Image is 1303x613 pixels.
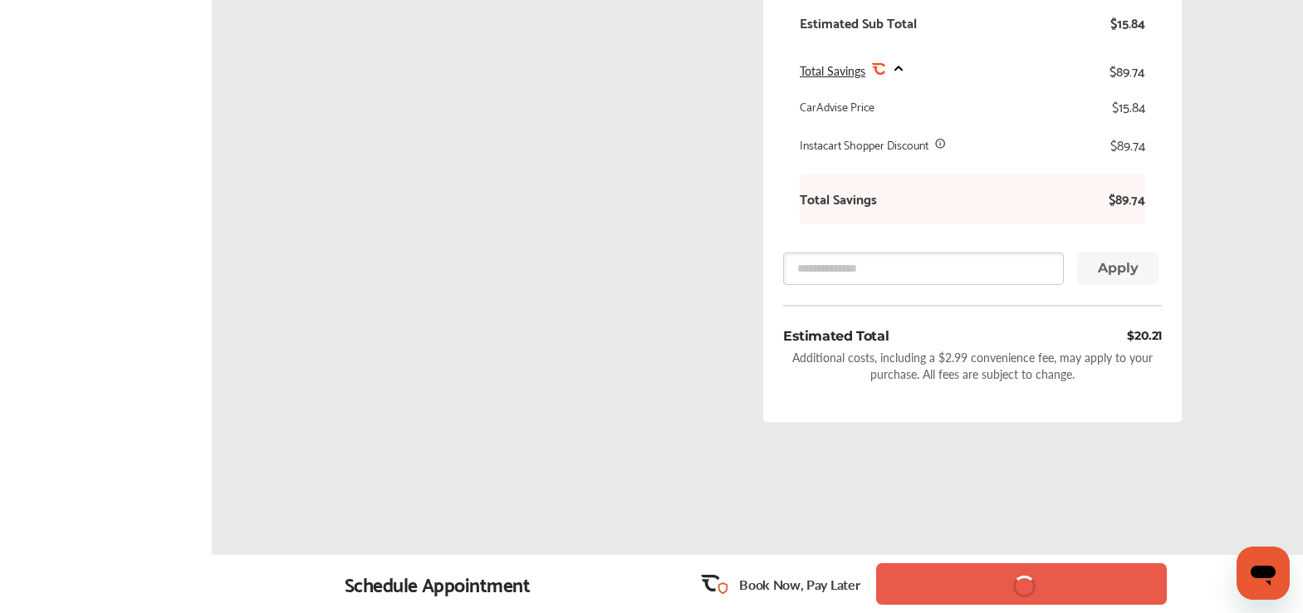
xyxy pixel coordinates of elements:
button: Apply [1077,252,1158,285]
div: Additional costs, including a $2.99 convenience fee, may apply to your purchase. All fees are sub... [783,349,1162,382]
div: $15.84 [1110,14,1145,31]
div: $89.74 [1110,136,1145,153]
b: Total Savings [800,190,877,207]
div: $15.84 [1112,98,1145,115]
div: Schedule Appointment [345,572,531,596]
div: Estimated Sub Total [800,14,917,31]
iframe: Button to launch messaging window [1237,547,1290,600]
div: CarAdvise Price [800,98,874,115]
p: Book Now, Pay Later [739,575,860,594]
div: Instacart Shopper Discount [800,136,928,153]
div: $20.21 [1127,326,1162,346]
div: $89.74 [1110,59,1145,81]
button: Save Date and Time [876,563,1167,605]
span: Total Savings [800,62,865,79]
b: $89.74 [1095,190,1145,207]
div: Estimated Total [783,326,889,346]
